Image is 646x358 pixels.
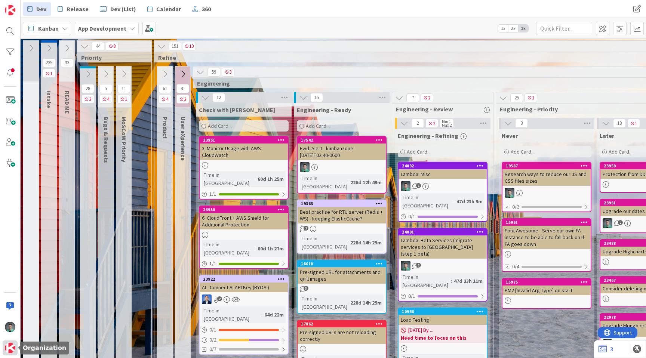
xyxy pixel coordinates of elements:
[398,228,487,302] a: 24091Lambda: Beta Services (migrate services to [GEOGRAPHIC_DATA] (step 1 beta)VPTime in [GEOGRAP...
[301,321,386,327] div: 17862
[600,132,614,139] span: Later
[502,163,591,169] div: 19587
[200,283,288,292] div: AI - Connect AI API Key (BYOAI)
[301,201,386,206] div: 19363
[64,91,71,114] span: READ ME
[159,84,171,93] span: 61
[36,4,46,13] span: Dev
[502,188,591,198] div: VP
[261,311,262,319] span: :
[300,294,347,311] div: Time in [GEOGRAPHIC_DATA]
[99,84,112,93] span: 5
[200,294,288,304] div: DP
[402,309,487,314] div: 10966
[81,95,94,104] span: 3
[399,229,487,259] div: 24091Lambda: Beta Services (migrate services to [GEOGRAPHIC_DATA] (step 1 beta)
[402,229,487,235] div: 24091
[169,42,181,51] span: 151
[396,105,484,113] span: Engineering - Review
[301,138,386,143] div: 17542
[502,162,591,212] a: 19587Research ways to reduce our JS and CSS files sizesVP0/2
[442,120,451,123] div: Min 1
[81,54,142,61] span: Priority
[536,22,592,35] input: Quick Filter...
[176,95,189,104] span: 3
[399,291,487,301] div: 0/1
[508,25,518,32] span: 2x
[200,276,288,283] div: 23922
[209,260,216,268] span: 1 / 1
[298,267,386,284] div: Pre-signed URL for attachments and quill images
[212,93,225,102] span: 12
[298,137,386,143] div: 17542
[407,148,431,155] span: Add Card...
[188,2,215,16] a: 360
[408,292,415,300] span: 0 / 1
[399,315,487,325] div: Load Testing
[298,260,386,284] div: 18610Pre-signed URL for attachments and quill images
[455,197,485,206] div: 47d 23h 9m
[298,137,386,160] div: 17542Fwd: Alert - kanbanzone - [DATE]T02:40-0600
[300,162,310,172] img: VP
[298,327,386,344] div: Pre-signed URLs are not reloading correctly
[411,119,424,128] span: 2
[502,226,591,249] div: Font Awesome - Serve our own FA instance to be able to fall back on if FA goes down
[222,68,234,77] span: 3
[421,93,433,102] span: 2
[609,148,633,155] span: Add Card...
[200,325,288,334] div: 0/1
[442,123,452,127] div: Max 2
[179,117,187,161] span: User eXperience
[200,189,288,199] div: 1/1
[200,137,288,160] div: 239513. Monitor Usage with AWS CloudWatch
[106,42,119,51] span: 8
[502,163,591,186] div: 19587Research ways to reduce our JS and CSS files sizes
[406,93,419,102] span: 7
[515,119,528,128] span: 3
[199,206,289,269] a: 239506. CloudFront + AWS Shield for Additional ProtectionTime in [GEOGRAPHIC_DATA]:60d 1h 27m1/1
[207,68,220,77] span: 59
[23,345,66,352] h5: Organization
[502,132,518,139] span: Never
[627,119,640,128] span: 1
[43,58,55,67] span: 235
[209,190,216,198] span: 1 / 1
[45,90,53,108] span: Intake
[348,178,384,186] div: 226d 12h 49m
[200,276,288,292] div: 23922AI - Connect AI API Key (BYOAI)
[61,58,73,67] span: 33
[53,2,93,16] a: Release
[505,188,514,198] img: VP
[301,261,386,266] div: 18610
[512,263,519,271] span: 0/4
[298,260,386,267] div: 18610
[399,229,487,235] div: 24091
[453,197,455,206] span: :
[398,132,458,139] span: Engineering - Refining
[408,326,433,334] span: [DATE] By ...
[425,119,438,128] span: 2
[399,163,487,169] div: 24092
[298,200,386,207] div: 19363
[202,4,211,13] span: 360
[262,311,286,319] div: 64d 22m
[5,322,15,332] img: VP
[304,286,308,291] span: 3
[255,244,256,253] span: :
[156,4,181,13] span: Calendar
[525,93,537,102] span: 1
[502,219,591,249] div: 15961Font Awesome - Serve our own FA instance to be able to fall back on if FA goes down
[502,169,591,186] div: Research ways to reduce our JS and CSS files sizes
[161,117,169,139] span: Product
[110,4,136,13] span: Dev (List)
[255,175,256,183] span: :
[402,163,487,169] div: 24092
[298,143,386,160] div: Fwd: Alert - kanbanzone - [DATE]T02:40-0600
[511,148,535,155] span: Add Card...
[298,207,386,223] div: Best practise for RTU server (Redis + WS) - keeping ElasticCache?
[200,143,288,160] div: 3. Monitor Usage with AWS CloudWatch
[202,294,212,304] img: DP
[502,279,591,286] div: 15975
[298,200,386,223] div: 19363Best practise for RTU server (Redis + WS) - keeping ElasticCache?
[399,212,487,221] div: 0/1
